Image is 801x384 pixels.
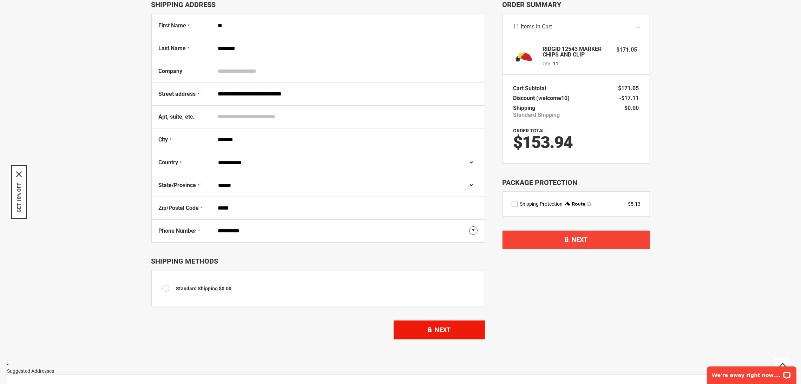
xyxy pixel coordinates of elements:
[159,113,195,120] span: Apt, suite, etc.
[503,178,650,188] div: Package Protection
[628,200,641,207] div: $5.13
[513,46,534,67] img: RIDGID 12543 MARKER CHIPS AND CLIP
[151,0,485,9] div: Shipping Address
[513,23,520,30] span: 11
[159,22,186,29] span: First Name
[159,68,183,74] span: Company
[435,326,451,333] span: Next
[159,205,199,211] span: Zip/Postal Code
[513,84,550,93] th: Cart Subtotal
[159,91,196,97] span: Street address
[513,132,573,152] span: $153.94
[159,227,197,234] span: Phone Number
[521,23,552,30] span: Items in Cart
[513,95,570,101] span: Discount (welcome10)
[503,0,650,9] span: Order Summary
[572,236,587,243] span: Next
[513,112,560,119] span: Standard Shipping
[159,136,168,143] span: City
[16,183,22,213] button: GET 10% OFF
[7,368,794,375] div: Suggested Addresses
[159,159,178,166] span: Country
[16,172,22,177] button: Close
[151,257,485,265] div: Shipping Methods
[176,286,218,291] span: Standard Shipping
[159,182,196,188] span: State/Province
[625,105,639,111] span: $0.00
[543,61,551,66] span: Qty
[513,128,545,133] strong: Order Total
[513,105,536,111] span: Shipping
[512,200,641,207] div: route shipping protection selector element
[619,95,639,101] span: -$17.11
[503,231,650,249] button: Next
[159,45,186,52] span: Last Name
[520,201,563,207] span: Shipping Protection
[553,60,559,67] span: 11
[219,286,232,291] span: $0.00
[702,362,801,384] iframe: LiveChat chat widget
[618,85,639,92] span: $171.05
[616,46,637,53] span: $171.05
[543,46,610,58] strong: RIDGID 12543 MARKER CHIPS AND CLIP
[16,172,22,177] svg: close icon
[394,320,485,339] button: Next
[587,202,591,206] span: Learn more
